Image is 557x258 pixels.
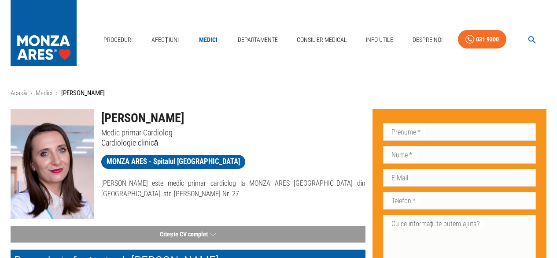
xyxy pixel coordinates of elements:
a: Medici [36,89,52,97]
div: 031 9300 [476,34,499,45]
a: Departamente [234,31,281,49]
p: Cardiologie clinică [101,138,366,148]
a: Info Utile [362,31,397,49]
img: Dr. Crina Rădulescu [11,109,94,219]
a: Acasă [11,89,27,97]
button: Citește CV complet [11,226,365,243]
li: › [56,88,58,98]
a: Proceduri [100,31,136,49]
a: Afecțiuni [148,31,182,49]
p: [PERSON_NAME] este medic primar cardiolog la MONZA ARES [GEOGRAPHIC_DATA] din [GEOGRAPHIC_DATA], ... [101,178,366,199]
li: › [30,88,32,98]
a: 031 9300 [458,30,506,49]
nav: breadcrumb [11,88,546,98]
a: Medici [194,31,222,49]
h1: [PERSON_NAME] [101,109,366,127]
a: Despre Noi [409,31,446,49]
a: MONZA ARES - Spitalul [GEOGRAPHIC_DATA] [101,155,245,169]
p: Medic primar Cardiolog [101,127,366,138]
a: Consilier Medical [293,31,350,49]
span: MONZA ARES - Spitalul [GEOGRAPHIC_DATA] [101,156,245,167]
p: [PERSON_NAME] [61,88,105,98]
